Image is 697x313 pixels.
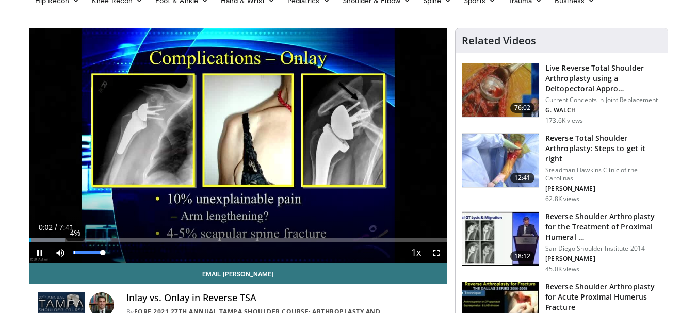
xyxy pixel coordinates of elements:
button: Pause [29,242,50,263]
img: Q2xRg7exoPLTwO8X4xMDoxOjA4MTsiGN.150x105_q85_crop-smart_upscale.jpg [462,212,539,266]
p: Steadman Hawkins Clinic of the Carolinas [545,166,661,183]
span: 7:41 [59,223,73,232]
h4: Related Videos [462,35,536,47]
h3: Live Reverse Total Shoulder Arthroplasty using a Deltopectoral Appro… [545,63,661,94]
img: 326034_0000_1.png.150x105_q85_crop-smart_upscale.jpg [462,134,539,187]
p: 62.8K views [545,195,579,203]
span: 18:12 [510,251,535,261]
div: Progress Bar [29,238,447,242]
p: 45.0K views [545,265,579,273]
a: Email [PERSON_NAME] [29,263,447,284]
video-js: Video Player [29,28,447,263]
p: San Diego Shoulder Institute 2014 [545,244,661,253]
a: 76:02 Live Reverse Total Shoulder Arthroplasty using a Deltopectoral Appro… Current Concepts in J... [462,63,661,125]
a: 18:12 Reverse Shoulder Arthroplasty for the Treatment of Proximal Humeral … San Diego Shoulder In... [462,211,661,273]
span: / [55,223,57,232]
span: 12:41 [510,173,535,183]
p: [PERSON_NAME] [545,185,661,193]
h3: Reverse Total Shoulder Arthroplasty: Steps to get it right [545,133,661,164]
p: [PERSON_NAME] [545,255,661,263]
h3: Reverse Shoulder Arthroplasty for Acute Proximal Humerus Fracture [545,282,661,312]
span: 0:02 [39,223,53,232]
a: 12:41 Reverse Total Shoulder Arthroplasty: Steps to get it right Steadman Hawkins Clinic of the C... [462,133,661,203]
h4: Inlay vs. Onlay in Reverse TSA [126,292,439,304]
h3: Reverse Shoulder Arthroplasty for the Treatment of Proximal Humeral … [545,211,661,242]
p: 173.6K views [545,117,583,125]
button: Mute [50,242,71,263]
div: Volume Level [73,251,103,254]
p: G. WALCH [545,106,661,114]
img: 684033_3.png.150x105_q85_crop-smart_upscale.jpg [462,63,539,117]
p: Current Concepts in Joint Replacement [545,96,661,104]
button: Playback Rate [406,242,426,263]
button: Fullscreen [426,242,447,263]
span: 76:02 [510,103,535,113]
